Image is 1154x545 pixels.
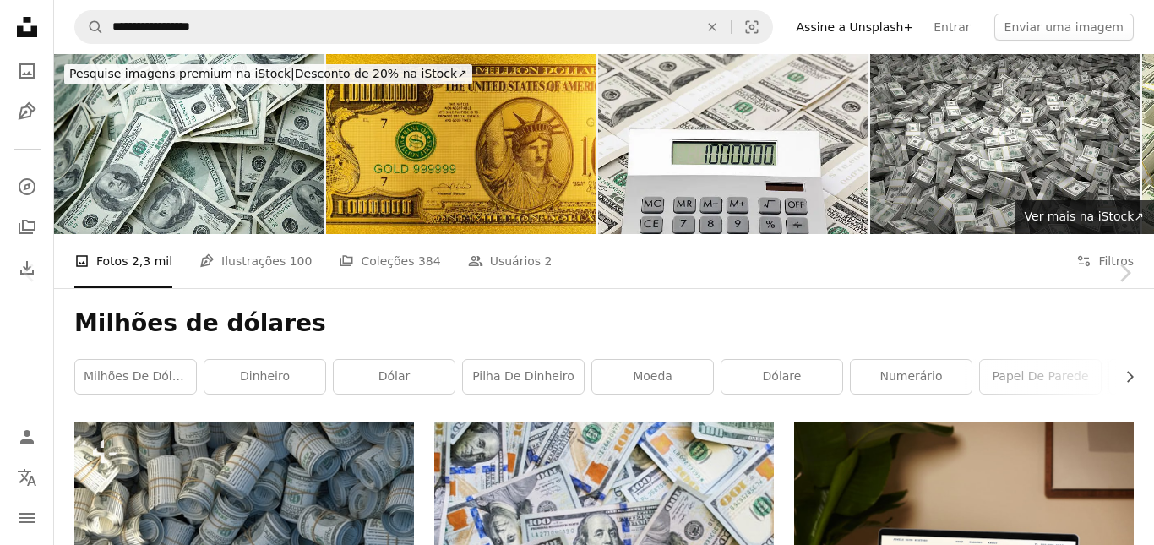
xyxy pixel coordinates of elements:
[463,360,584,394] a: pilha de dinheiro
[1015,200,1154,234] a: Ver mais na iStock↗
[418,252,441,270] span: 384
[870,54,1140,234] img: Pilha de dinheiro pacotes de US $100 agentes
[69,67,295,80] span: Pesquise imagens premium na iStock |
[1095,192,1154,354] a: Próximo
[787,14,924,41] a: Assine a Unsplash+
[598,54,868,234] img: Minha primeira milhões
[54,54,324,234] img: Pilha de dinheiro de contas de US $100 dólares
[545,252,553,270] span: 2
[434,527,774,542] a: Nota de 100 dólares americanos
[10,461,44,494] button: Idioma
[74,10,773,44] form: Pesquise conteúdo visual em todo o site
[732,11,772,43] button: Pesquisa visual
[339,234,440,288] a: Coleções 384
[10,420,44,454] a: Entrar / Cadastrar-se
[994,14,1134,41] button: Enviar uma imagem
[74,308,1134,339] h1: Milhões de dólares
[721,360,842,394] a: Dólare
[75,11,104,43] button: Pesquise na Unsplash
[326,54,596,234] img: Nota de ouro 1000000 dólares americanos para fins de design. Milhões de dólares em dinheiro dos E...
[592,360,713,394] a: moeda
[54,54,482,95] a: Pesquise imagens premium na iStock|Desconto de 20% na iStock↗
[204,360,325,394] a: dinheiro
[199,234,312,288] a: Ilustrações 100
[1025,210,1144,223] span: Ver mais na iStock ↗
[468,234,553,288] a: Usuários 2
[1076,234,1134,288] button: Filtros
[10,170,44,204] a: Explorar
[694,11,731,43] button: Limpar
[64,64,472,84] div: Desconto de 20% na iStock ↗
[980,360,1101,394] a: papel de parede
[10,501,44,535] button: Menu
[290,252,313,270] span: 100
[1114,360,1134,394] button: rolar lista para a direita
[851,360,972,394] a: numerário
[10,54,44,88] a: Fotos
[75,360,196,394] a: milhões de dólares
[10,95,44,128] a: Ilustrações
[334,360,455,394] a: dólar
[74,510,414,525] a: uma pilha de dinheiro enrolado sentado um em cima do outro
[923,14,980,41] a: Entrar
